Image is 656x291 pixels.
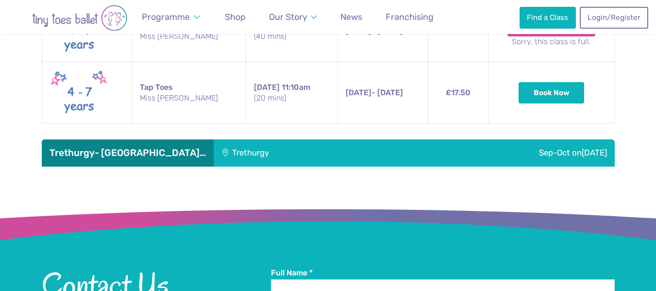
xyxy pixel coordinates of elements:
[497,36,606,47] small: Sorry, this class is full.
[140,31,238,42] small: Miss [PERSON_NAME]
[387,139,614,167] div: Sep-Oct on
[220,6,250,28] a: Shop
[269,12,307,22] span: Our Story
[12,5,148,31] img: tiny toes ballet
[254,83,280,92] span: [DATE]
[381,6,438,28] a: Franchising
[271,268,615,278] label: Full Name *
[140,93,238,103] small: Miss [PERSON_NAME]
[386,12,434,22] span: Franchising
[346,26,403,35] span: - [DATE]
[428,62,488,124] td: £17.50
[132,62,246,124] td: Tap Toes
[225,12,246,22] span: Shop
[520,7,576,28] a: Find a Class
[346,88,371,97] span: [DATE]
[50,147,206,159] h3: Trethurgy- [GEOGRAPHIC_DATA]…
[346,26,371,35] span: [DATE]
[336,6,367,28] a: News
[246,62,337,124] td: 11:10am
[346,88,403,97] span: - [DATE]
[214,139,387,167] div: Trethurgy
[254,31,330,42] small: (40 mins)
[50,68,108,118] img: Twirlers & Spinners New (May 2025)
[580,7,648,28] a: Login/Register
[519,82,585,103] button: Book Now
[340,12,362,22] span: News
[582,148,607,157] span: [DATE]
[265,6,322,28] a: Our Story
[137,6,204,28] a: Programme
[142,12,190,22] span: Programme
[254,93,330,103] small: (20 mins)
